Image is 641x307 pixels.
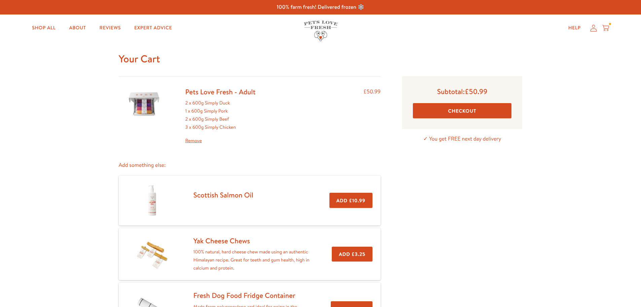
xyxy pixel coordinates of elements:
img: Yak Cheese Chews [135,237,169,271]
a: About [64,21,91,35]
span: £50.99 [465,87,487,96]
a: Reviews [94,21,126,35]
div: £50.99 [363,87,381,145]
img: Scottish Salmon Oil [135,184,169,217]
a: Yak Cheese Chews [193,236,250,246]
img: Pets Love Fresh [304,21,337,41]
button: Checkout [413,103,511,118]
p: ✓ You get FREE next day delivery [402,134,522,144]
div: 2 x 600g Simply Duck 1 x 600g Simply Pork 2 x 600g Simply Beef 3 x 600g Simply Chicken [185,99,256,145]
button: Add £10.99 [329,193,372,208]
h1: Your Cart [119,52,523,65]
a: Expert Advice [129,21,177,35]
a: Pets Love Fresh - Adult [185,87,256,97]
button: Add £3.25 [332,247,372,262]
a: Scottish Salmon Oil [193,190,253,200]
a: Help [563,21,586,35]
p: 100% natural, hard cheese chew made using an authentic Himalayan recipe. Great for teeth and gum ... [193,248,311,272]
a: Fresh Dog Food Fridge Container [193,290,295,300]
p: Add something else: [119,161,381,170]
p: Subtotal: [413,87,511,96]
a: Shop All [27,21,61,35]
a: Remove [185,137,256,145]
